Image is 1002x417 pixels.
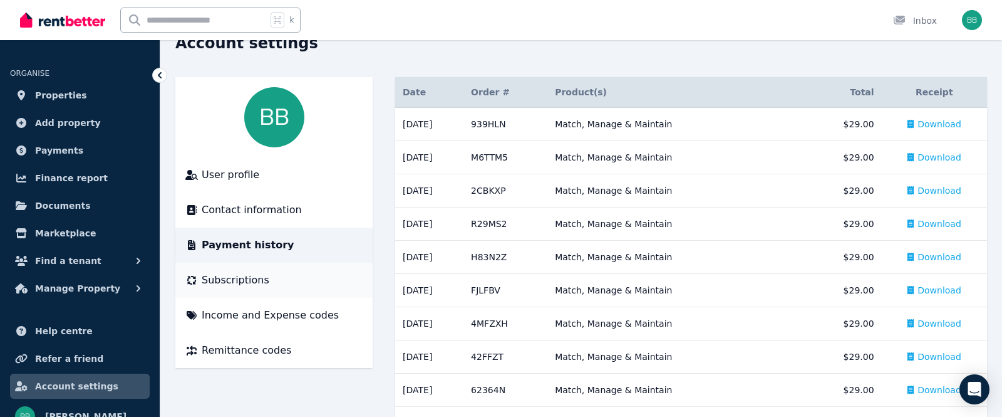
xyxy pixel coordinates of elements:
[917,384,961,396] span: Download
[463,141,547,174] td: M6TTM5
[10,248,150,273] button: Find a tenant
[395,307,463,340] td: [DATE]
[555,118,795,130] div: Match, Manage & Maintain
[959,374,989,404] div: Open Intercom Messenger
[202,238,294,253] span: Payment history
[471,86,510,98] span: Order #
[395,241,463,274] td: [DATE]
[10,110,150,135] a: Add property
[803,340,881,374] td: $29.00
[463,174,547,208] td: 2CBKXP
[35,379,118,394] span: Account settings
[10,166,150,191] a: Finance report
[35,324,93,339] span: Help centre
[20,11,105,29] img: RentBetter
[10,374,150,399] a: Account settings
[803,108,881,141] td: $29.00
[395,274,463,307] td: [DATE]
[202,343,291,358] span: Remittance codes
[244,87,304,147] img: Brendan Barbetti
[917,317,961,330] span: Download
[185,343,363,358] a: Remittance codes
[395,374,463,407] td: [DATE]
[463,108,547,141] td: 939HLN
[555,151,795,164] div: Match, Manage & Maintain
[555,218,795,230] div: Match, Manage & Maintain
[289,15,294,25] span: k
[917,284,961,297] span: Download
[555,284,795,297] div: Match, Manage & Maintain
[803,77,881,108] th: Total
[463,374,547,407] td: 62364N
[463,274,547,307] td: FJLFBV
[185,203,363,218] a: Contact information
[10,346,150,371] a: Refer a friend
[803,307,881,340] td: $29.00
[555,384,795,396] div: Match, Manage & Maintain
[463,208,547,241] td: R29MS2
[35,171,108,186] span: Finance report
[202,203,302,218] span: Contact information
[395,77,463,108] th: Date
[10,193,150,218] a: Documents
[555,351,795,363] div: Match, Manage & Maintain
[35,115,101,130] span: Add property
[803,174,881,208] td: $29.00
[175,33,318,53] h1: Account settings
[35,253,101,268] span: Find a tenant
[803,374,881,407] td: $29.00
[463,307,547,340] td: 4MFZXH
[10,83,150,108] a: Properties
[185,238,363,253] a: Payment history
[185,308,363,323] a: Income and Expense codes
[547,77,803,108] th: Product(s)
[10,276,150,301] button: Manage Property
[10,69,49,78] span: ORGANISE
[962,10,982,30] img: Brendan Barbetti
[35,143,83,158] span: Payments
[555,184,795,197] div: Match, Manage & Maintain
[882,77,987,108] th: Receipt
[917,151,961,164] span: Download
[395,141,463,174] td: [DATE]
[803,274,881,307] td: $29.00
[35,88,87,103] span: Properties
[917,251,961,263] span: Download
[395,174,463,208] td: [DATE]
[10,138,150,163] a: Payments
[10,221,150,246] a: Marketplace
[10,319,150,344] a: Help centre
[395,108,463,141] td: [DATE]
[35,281,120,296] span: Manage Property
[463,340,547,374] td: 42FFZT
[555,317,795,330] div: Match, Manage & Maintain
[35,198,91,213] span: Documents
[35,351,103,366] span: Refer a friend
[555,251,795,263] div: Match, Manage & Maintain
[395,340,463,374] td: [DATE]
[803,241,881,274] td: $29.00
[803,141,881,174] td: $29.00
[917,118,961,130] span: Download
[803,208,881,241] td: $29.00
[185,167,363,182] a: User profile
[202,167,259,182] span: User profile
[917,218,961,230] span: Download
[202,273,269,288] span: Subscriptions
[917,184,961,197] span: Download
[202,308,339,323] span: Income and Expense codes
[463,241,547,274] td: H83N2Z
[35,226,96,241] span: Marketplace
[893,14,937,27] div: Inbox
[917,351,961,363] span: Download
[185,273,363,288] a: Subscriptions
[395,208,463,241] td: [DATE]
